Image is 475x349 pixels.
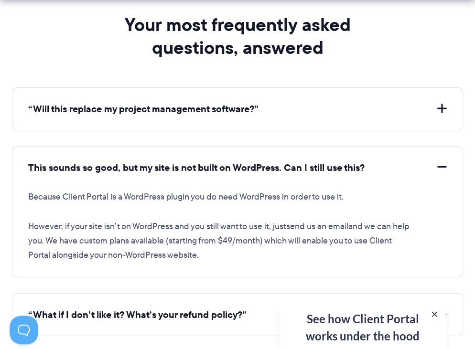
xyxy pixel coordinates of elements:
button: “Will this replace my project management software?” [28,102,447,116]
div: This sounds so good, but my site is not built on WordPress. Can I still use this? [28,174,447,263]
a: send us an email [286,220,348,233]
button: This sounds so good, but my site is not built on WordPress. Can I still use this? [28,161,447,174]
button: “What if I don’t like it? What’s your refund policy?” [28,308,447,321]
h2: Your most frequently asked questions, answered [88,13,387,59]
iframe: Toggle Customer Support [10,316,38,344]
p: Because Client Portal is a WordPress plugin you do need WordPress in order to use it. [28,190,409,204]
p: However, if your site isn’t on WordPress and you still want to use it, just and we can help you. ... [28,220,409,263]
